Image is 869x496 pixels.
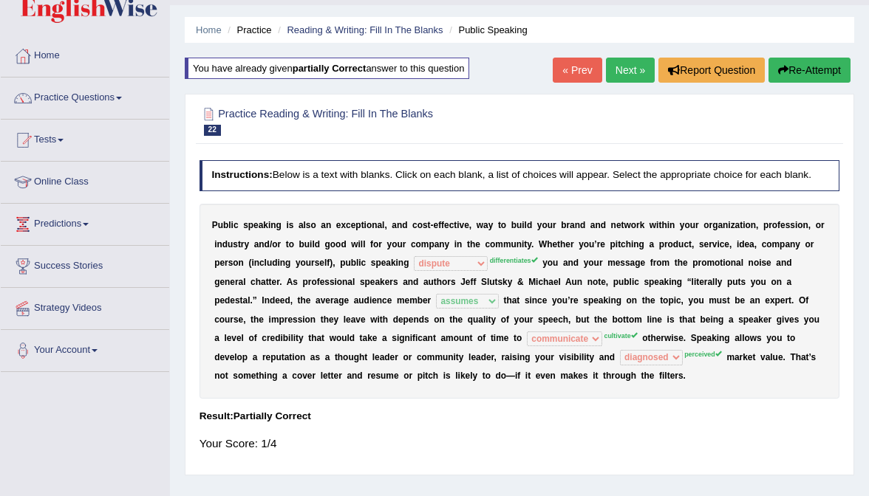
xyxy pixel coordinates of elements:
b: r [566,220,570,230]
b: w [477,220,483,230]
b: r [277,239,281,249]
a: Strategy Videos [1,288,169,325]
b: l [525,220,527,230]
b: y [296,258,301,268]
b: n [326,220,331,230]
b: n [397,220,402,230]
b: r [553,220,556,230]
b: p [355,220,361,230]
b: a [483,220,488,230]
b: m [772,239,780,249]
b: s [315,258,320,268]
b: i [631,239,633,249]
a: Your Account [1,330,169,367]
b: n [751,220,756,230]
b: n [439,239,444,249]
b: n [575,220,580,230]
b: f [370,239,373,249]
b: Instructions: [211,169,272,180]
li: Practice [224,23,271,37]
b: a [299,220,304,230]
b: e [600,239,605,249]
b: e [253,220,259,230]
b: h [661,220,667,230]
b: a [735,220,740,230]
b: o [703,220,709,230]
b: r [811,239,814,249]
b: v [712,239,718,249]
b: n [239,258,244,268]
b: c [720,239,725,249]
b: h [626,239,631,249]
b: a [254,239,259,249]
b: y [579,239,584,249]
b: , [384,220,386,230]
b: i [795,220,797,230]
b: a [590,220,596,230]
b: l [312,239,314,249]
b: d [222,239,228,249]
b: y [244,239,249,249]
b: o [301,258,306,268]
b: r [311,258,315,268]
b: e [381,258,386,268]
b: y [584,258,589,268]
b: s [289,220,294,230]
b: o [392,239,397,249]
a: Online Class [1,162,169,199]
b: g [276,220,282,230]
b: o [588,258,593,268]
b: u [228,239,233,249]
b: e [744,239,749,249]
b: , [333,258,335,268]
b: m [495,239,503,249]
b: t [238,239,241,249]
b: p [375,258,381,268]
b: i [251,258,253,268]
b: d [601,220,606,230]
span: 22 [204,125,221,136]
b: d [341,239,346,249]
b: d [527,220,532,230]
b: s [228,258,234,268]
b: b [511,220,517,230]
b: l [228,220,231,230]
b: f [327,258,330,268]
button: Report Question [658,58,765,83]
b: d [673,239,678,249]
b: n [270,220,276,230]
b: o [668,239,673,249]
b: l [265,258,267,268]
b: z [731,220,735,230]
b: e [464,220,469,230]
b: b [223,220,228,230]
b: e [552,239,557,249]
b: i [728,220,730,230]
b: / [270,239,272,249]
b: u [511,239,517,249]
b: e [336,220,341,230]
b: a [563,258,568,268]
b: y [795,239,800,249]
b: c [485,239,490,249]
b: i [743,220,745,230]
b: o [584,239,589,249]
b: t [498,220,501,230]
b: o [501,220,506,230]
b: f [438,220,441,230]
b: i [737,239,739,249]
b: s [243,220,248,230]
b: o [373,239,378,249]
b: y [542,258,548,268]
b: s [785,220,791,230]
b: r [570,239,574,249]
b: y [537,220,542,230]
b: a [386,258,391,268]
b: - [431,220,434,230]
b: g [712,220,718,230]
b: l [363,239,365,249]
b: v [460,220,465,230]
b: n [568,258,573,268]
b: o [766,239,771,249]
b: , [692,239,694,249]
